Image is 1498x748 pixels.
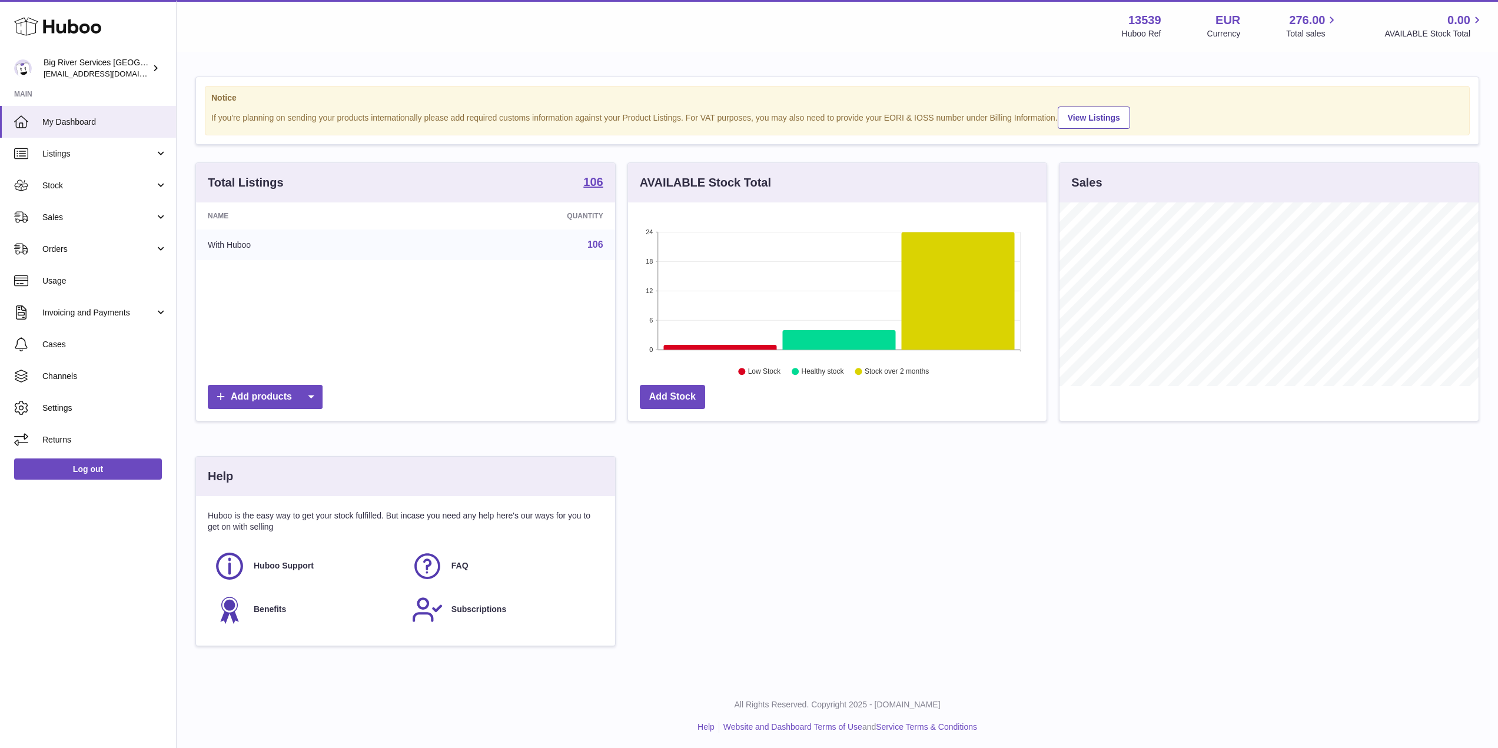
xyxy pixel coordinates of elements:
h3: AVAILABLE Stock Total [640,175,771,191]
img: de-logistics@bigriverintl.com [14,59,32,77]
text: Healthy stock [801,368,844,376]
a: Help [697,722,715,732]
span: 276.00 [1289,12,1325,28]
h3: Total Listings [208,175,284,191]
strong: EUR [1215,12,1240,28]
a: Add products [208,385,323,409]
text: 12 [646,287,653,294]
span: Orders [42,244,155,255]
span: Settings [42,403,167,414]
span: Huboo Support [254,560,314,571]
span: Invoicing and Payments [42,307,155,318]
div: Big River Services [GEOGRAPHIC_DATA] [44,57,150,79]
a: 276.00 Total sales [1286,12,1338,39]
a: 106 [583,176,603,190]
a: Log out [14,458,162,480]
a: Website and Dashboard Terms of Use [723,722,862,732]
p: All Rights Reserved. Copyright 2025 - [DOMAIN_NAME] [186,699,1489,710]
li: and [719,722,977,733]
p: Huboo is the easy way to get your stock fulfilled. But incase you need any help here's our ways f... [208,510,603,533]
text: Stock over 2 months [865,368,929,376]
text: 0 [649,346,653,353]
span: Benefits [254,604,286,615]
span: Stock [42,180,155,191]
span: Returns [42,434,167,446]
span: AVAILABLE Stock Total [1384,28,1484,39]
span: Usage [42,275,167,287]
h3: Sales [1071,175,1102,191]
a: Subscriptions [411,594,597,626]
span: Subscriptions [451,604,506,615]
div: Huboo Ref [1122,28,1161,39]
span: [EMAIL_ADDRESS][DOMAIN_NAME] [44,69,173,78]
a: View Listings [1058,107,1130,129]
th: Name [196,202,417,230]
a: 0.00 AVAILABLE Stock Total [1384,12,1484,39]
div: Currency [1207,28,1241,39]
a: Service Terms & Conditions [876,722,977,732]
a: Benefits [214,594,400,626]
a: FAQ [411,550,597,582]
text: 18 [646,258,653,265]
span: Listings [42,148,155,159]
a: Huboo Support [214,550,400,582]
span: Total sales [1286,28,1338,39]
span: Cases [42,339,167,350]
a: Add Stock [640,385,705,409]
text: 6 [649,317,653,324]
text: Low Stock [748,368,781,376]
strong: Notice [211,92,1463,104]
h3: Help [208,468,233,484]
span: FAQ [451,560,469,571]
span: Sales [42,212,155,223]
td: With Huboo [196,230,417,260]
div: If you're planning on sending your products internationally please add required customs informati... [211,105,1463,129]
th: Quantity [417,202,615,230]
strong: 13539 [1128,12,1161,28]
span: Channels [42,371,167,382]
a: 106 [587,240,603,250]
span: 0.00 [1447,12,1470,28]
text: 24 [646,228,653,235]
strong: 106 [583,176,603,188]
span: My Dashboard [42,117,167,128]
